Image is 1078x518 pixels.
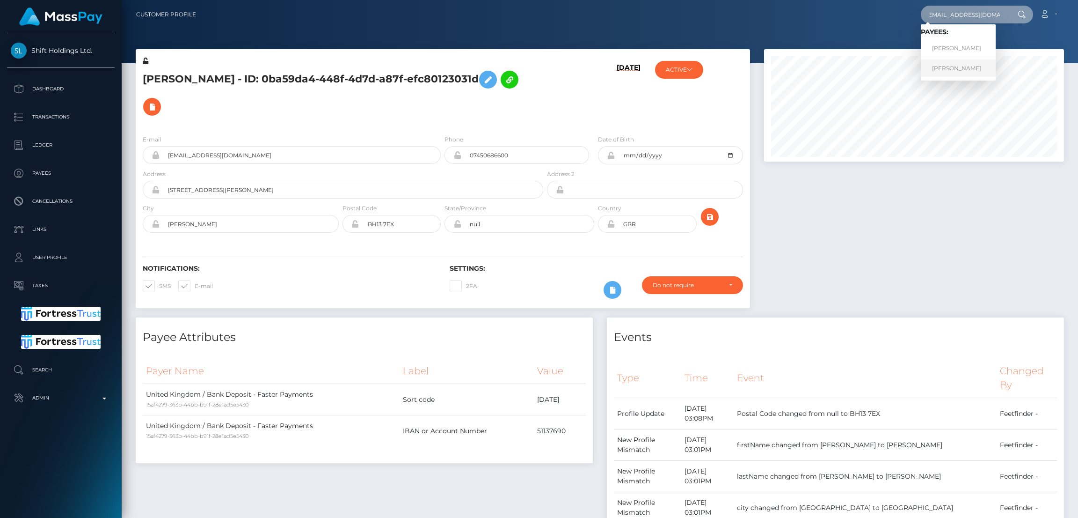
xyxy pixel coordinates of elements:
[143,135,161,144] label: E-mail
[11,43,27,59] img: Shift Holdings Ltd.
[681,429,733,461] td: [DATE] 03:01PM
[11,110,111,124] p: Transactions
[7,190,115,213] a: Cancellations
[7,218,115,241] a: Links
[444,204,486,213] label: State/Province
[997,398,1057,429] td: Feetfinder -
[450,280,477,292] label: 2FA
[136,5,196,24] a: Customer Profile
[681,358,733,398] th: Time
[146,401,248,408] small: 15af4279-363b-44bb-b91f-28e1ad5e5430
[7,274,115,297] a: Taxes
[921,40,996,57] a: [PERSON_NAME]
[11,166,111,180] p: Payees
[21,335,101,349] img: Fortress Trust
[921,6,1009,23] input: Search...
[921,59,996,77] a: [PERSON_NAME]
[11,82,111,96] p: Dashboard
[11,222,111,237] p: Links
[342,204,377,213] label: Postal Code
[146,433,248,439] small: 15af4279-363b-44bb-b91f-28e1ad5e5430
[997,429,1057,461] td: Feetfinder -
[7,46,115,55] span: Shift Holdings Ltd.
[11,138,111,152] p: Ledger
[400,358,534,384] th: Label
[734,398,997,429] td: Postal Code changed from null to BH13 7EX
[400,384,534,415] td: Sort code
[653,281,721,289] div: Do not require
[143,280,171,292] label: SMS
[178,280,213,292] label: E-mail
[143,265,436,273] h6: Notifications:
[7,358,115,382] a: Search
[11,251,111,265] p: User Profile
[7,77,115,101] a: Dashboard
[997,358,1057,398] th: Changed By
[534,384,586,415] td: [DATE]
[11,279,111,293] p: Taxes
[681,461,733,492] td: [DATE] 03:01PM
[734,429,997,461] td: firstName changed from [PERSON_NAME] to [PERSON_NAME]
[7,386,115,410] a: Admin
[19,7,102,26] img: MassPay Logo
[11,194,111,208] p: Cancellations
[655,61,703,79] button: ACTIVE
[11,363,111,377] p: Search
[143,170,166,178] label: Address
[734,461,997,492] td: lastName changed from [PERSON_NAME] to [PERSON_NAME]
[143,358,400,384] th: Payer Name
[614,329,1057,346] h4: Events
[642,276,743,294] button: Do not require
[921,28,996,36] h6: Payees:
[614,429,681,461] td: New Profile Mismatch
[143,204,154,213] label: City
[681,398,733,429] td: [DATE] 03:08PM
[997,461,1057,492] td: Feetfinder -
[7,246,115,269] a: User Profile
[614,398,681,429] td: Profile Update
[143,329,586,346] h4: Payee Attributes
[7,105,115,129] a: Transactions
[598,204,621,213] label: Country
[734,358,997,398] th: Event
[7,162,115,185] a: Payees
[143,415,400,447] td: United Kingdom / Bank Deposit - Faster Payments
[614,461,681,492] td: New Profile Mismatch
[21,307,101,321] img: Fortress Trust
[400,415,534,447] td: IBAN or Account Number
[444,135,463,144] label: Phone
[450,265,743,273] h6: Settings:
[534,358,586,384] th: Value
[617,64,641,124] h6: [DATE]
[143,66,538,120] h5: [PERSON_NAME] - ID: 0ba59da4-448f-4d7d-a87f-efc80123031d
[534,415,586,447] td: 51137690
[614,358,681,398] th: Type
[598,135,634,144] label: Date of Birth
[547,170,575,178] label: Address 2
[7,133,115,157] a: Ledger
[11,391,111,405] p: Admin
[143,384,400,415] td: United Kingdom / Bank Deposit - Faster Payments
